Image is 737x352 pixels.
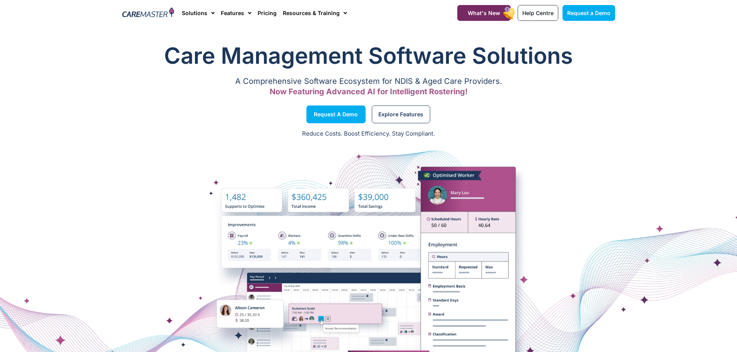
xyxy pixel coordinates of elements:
[522,10,554,16] span: Help Centre
[567,10,610,16] span: Request a Demo
[372,105,430,123] a: Explore Features
[518,5,558,21] a: Help Centre
[122,79,615,84] p: A Comprehensive Software Ecosystem for NDIS & Aged Care Providers.
[468,10,500,16] span: What's New
[314,112,358,116] span: Request a Demo
[270,87,468,96] span: Now Featuring Advanced AI for Intelligent Rostering!
[5,129,732,138] p: Reduce Costs. Boost Efficiency. Stay Compliant.
[122,40,615,71] h1: Care Management Software Solutions
[457,5,511,21] a: What's New
[122,7,174,19] img: CareMaster Logo
[378,112,423,116] span: Explore Features
[306,105,366,123] a: Request a Demo
[563,5,615,21] a: Request a Demo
